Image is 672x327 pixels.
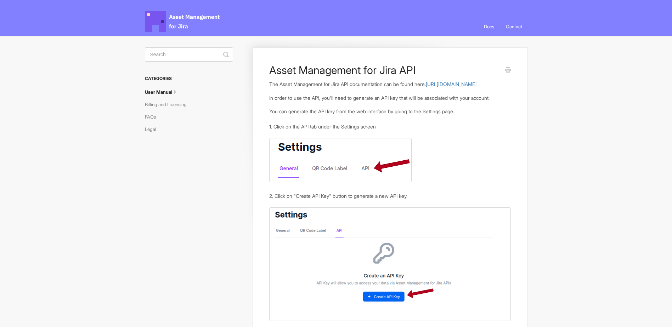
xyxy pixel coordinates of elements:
span: Asset Management for Jira Docs [145,11,221,32]
a: Billing and Licensing [145,99,192,110]
p: You can generate the API key from the web interface by going to the Settings page. [269,108,510,115]
input: Search [145,47,233,62]
h1: Asset Management for Jira API [269,64,500,76]
div: 2. Click on "Create API Key" button to generate a new API key. [269,192,510,200]
a: Print this Article [505,67,511,74]
p: In order to use the API, you'll need to generate an API key that will be associated with your acc... [269,94,510,102]
h3: Categories [145,72,233,85]
a: Contact [501,17,527,36]
div: 1. Click on the API tab under the Settings screen [269,123,510,131]
a: Docs [479,17,499,36]
a: Legal [145,124,162,135]
a: FAQs [145,111,161,122]
img: file-a1mtJv9jwH.png [269,138,412,182]
a: [URL][DOMAIN_NAME] [426,81,476,87]
a: User Manual [145,86,184,98]
p: The Asset Management for Jira API documentation can be found here: [269,80,510,88]
img: file-dzh3I8tYSX.png [269,207,510,321]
